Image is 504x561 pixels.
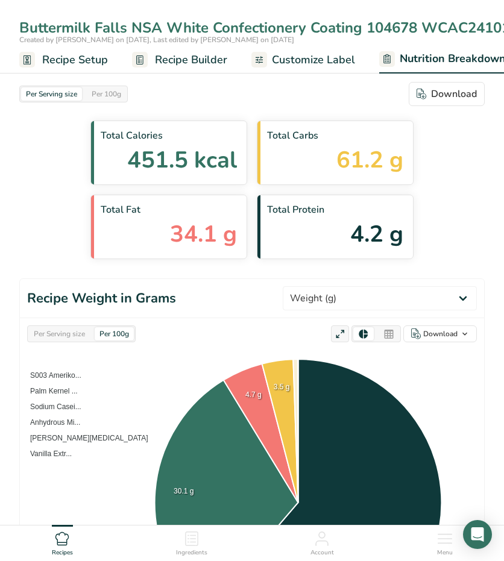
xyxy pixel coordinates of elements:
[176,525,207,558] a: Ingredients
[19,35,294,45] span: Created by [PERSON_NAME] on [DATE], Last edited by [PERSON_NAME] on [DATE]
[87,87,126,101] div: Per 100g
[52,525,73,558] a: Recipes
[21,434,148,442] span: [PERSON_NAME][MEDICAL_DATA]
[267,202,403,217] span: Total Protein
[155,52,227,68] span: Recipe Builder
[21,403,81,411] span: Sodium Casei...
[350,217,403,251] span: 4.2 g
[170,217,237,251] span: 34.1 g
[101,202,237,217] span: Total Fat
[21,371,81,380] span: S003 Ameriko...
[42,52,108,68] span: Recipe Setup
[132,46,227,74] a: Recipe Builder
[310,525,334,558] a: Account
[336,143,403,177] span: 61.2 g
[251,46,355,74] a: Customize Label
[21,387,78,395] span: Palm Kernel ...
[19,46,108,74] a: Recipe Setup
[417,87,477,101] div: Download
[127,143,237,177] span: 451.5 kcal
[21,418,80,427] span: Anhydrous Mi...
[52,548,73,557] span: Recipes
[403,325,477,342] button: Download
[409,82,485,106] button: Download
[423,328,458,339] div: Download
[21,87,82,101] div: Per Serving size
[29,327,90,340] div: Per Serving size
[310,548,334,557] span: Account
[267,128,403,143] span: Total Carbs
[101,128,237,143] span: Total Calories
[21,450,72,458] span: Vanilla Extr...
[95,327,134,340] div: Per 100g
[27,289,176,309] h1: Recipe Weight in Grams
[463,520,492,549] div: Open Intercom Messenger
[272,52,355,68] span: Customize Label
[437,548,453,557] span: Menu
[176,548,207,557] span: Ingredients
